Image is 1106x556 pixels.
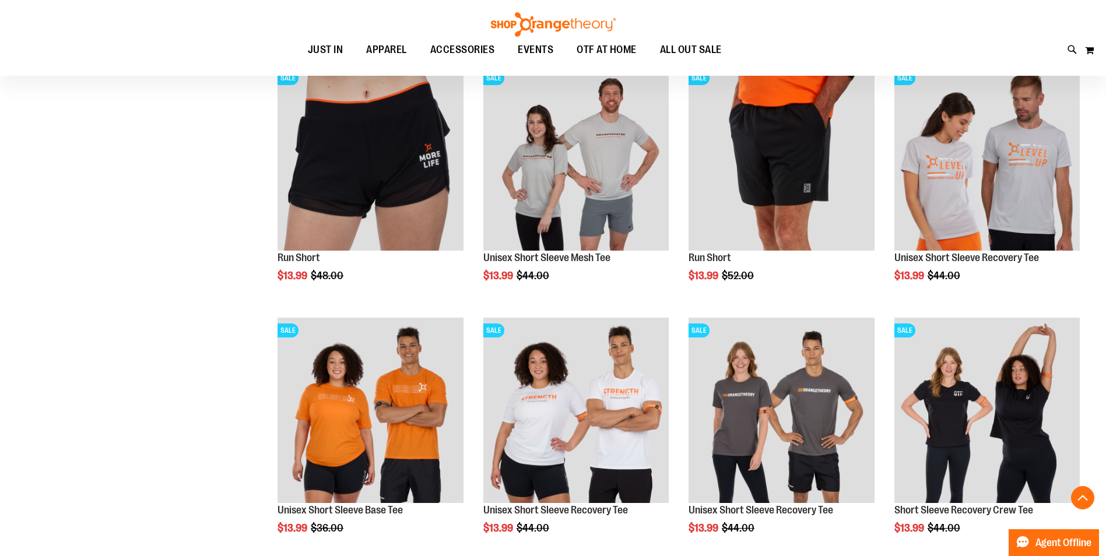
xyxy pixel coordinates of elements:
[477,59,675,311] div: product
[894,65,1080,252] a: Product image for Unisex Short Sleeve Recovery TeeSALE
[894,323,915,337] span: SALE
[689,65,874,251] img: Product image for Run Short
[278,71,299,85] span: SALE
[689,318,874,503] img: Product image for Unisex Short Sleeve Recovery Tee
[660,37,722,63] span: ALL OUT SALE
[894,522,926,534] span: $13.99
[278,65,463,252] a: Product image for Run ShortsSALE
[278,504,403,516] a: Unisex Short Sleeve Base Tee
[689,65,874,252] a: Product image for Run ShortSALE
[517,522,551,534] span: $44.00
[366,37,407,63] span: APPAREL
[483,65,669,251] img: Product image for Unisex Short Sleeve Mesh Tee
[483,71,504,85] span: SALE
[308,37,343,63] span: JUST IN
[689,323,710,337] span: SALE
[483,318,669,505] a: Product image for Unisex Short Sleeve Recovery TeeSALE
[894,318,1080,503] img: Product image for Short Sleeve Recovery Crew Tee
[483,323,504,337] span: SALE
[272,59,469,311] div: product
[518,37,553,63] span: EVENTS
[278,323,299,337] span: SALE
[894,270,926,281] span: $13.99
[928,270,962,281] span: $44.00
[483,65,669,252] a: Product image for Unisex Short Sleeve Mesh TeeSALE
[483,318,669,503] img: Product image for Unisex Short Sleeve Recovery Tee
[278,270,309,281] span: $13.99
[483,252,610,263] a: Unisex Short Sleeve Mesh Tee
[689,504,833,516] a: Unisex Short Sleeve Recovery Tee
[689,71,710,85] span: SALE
[689,318,874,505] a: Product image for Unisex Short Sleeve Recovery TeeSALE
[278,318,463,505] a: Product image for Unisex Short Sleeve Base TeeSALE
[894,318,1080,505] a: Product image for Short Sleeve Recovery Crew TeeSALE
[683,59,880,311] div: product
[483,270,515,281] span: $13.99
[278,65,463,251] img: Product image for Run Shorts
[689,270,720,281] span: $13.99
[430,37,495,63] span: ACCESSORIES
[894,71,915,85] span: SALE
[1071,486,1094,509] button: Back To Top
[894,65,1080,251] img: Product image for Unisex Short Sleeve Recovery Tee
[278,318,463,503] img: Product image for Unisex Short Sleeve Base Tee
[577,37,637,63] span: OTF AT HOME
[1009,529,1099,556] button: Agent Offline
[278,252,320,263] a: Run Short
[889,59,1086,311] div: product
[483,522,515,534] span: $13.99
[483,504,628,516] a: Unisex Short Sleeve Recovery Tee
[894,504,1033,516] a: Short Sleeve Recovery Crew Tee
[928,522,962,534] span: $44.00
[894,252,1039,263] a: Unisex Short Sleeve Recovery Tee
[311,522,345,534] span: $36.00
[689,252,731,263] a: Run Short
[517,270,551,281] span: $44.00
[722,522,756,534] span: $44.00
[311,270,345,281] span: $48.00
[278,522,309,534] span: $13.99
[1035,537,1091,548] span: Agent Offline
[489,12,617,37] img: Shop Orangetheory
[689,522,720,534] span: $13.99
[722,270,756,281] span: $52.00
